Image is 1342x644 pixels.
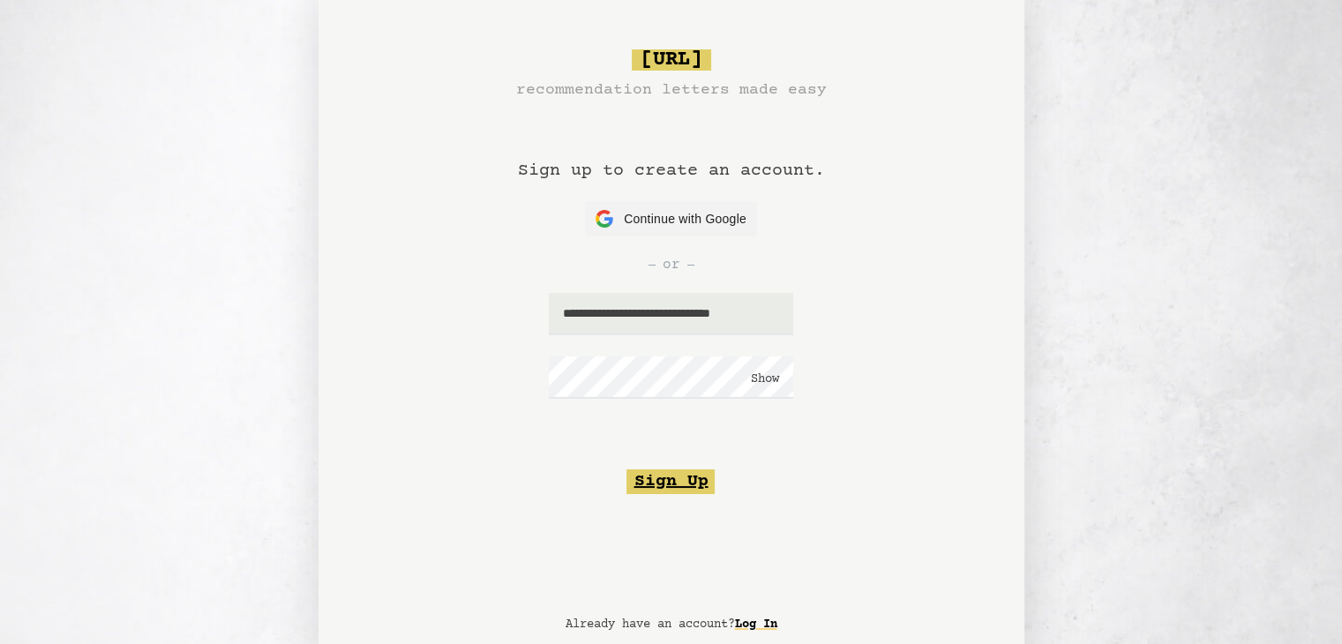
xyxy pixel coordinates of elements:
a: Log In [735,610,777,639]
span: [URL] [632,49,711,71]
button: Continue with Google [585,201,757,236]
p: Already have an account? [566,616,777,633]
span: Continue with Google [624,210,746,228]
h1: Sign up to create an account. [518,102,825,201]
h3: recommendation letters made easy [516,78,827,102]
span: or [663,254,680,275]
button: Show [751,371,779,388]
button: Sign Up [626,469,715,494]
